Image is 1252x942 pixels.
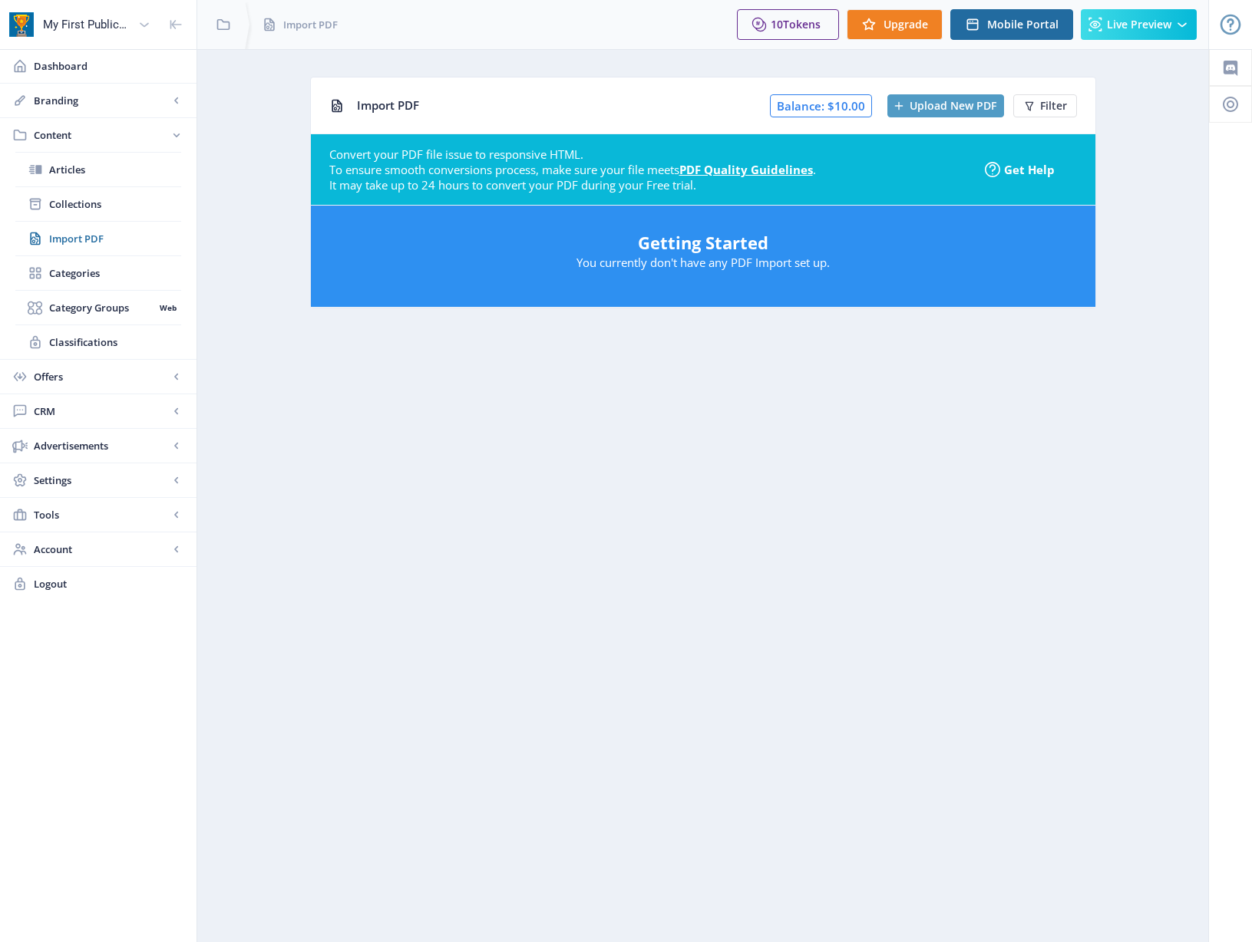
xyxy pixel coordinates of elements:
span: Import PDF [283,17,338,32]
a: Collections [15,187,181,221]
span: Advertisements [34,438,169,453]
a: Articles [15,153,181,186]
div: My First Publication [43,8,132,41]
span: Branding [34,93,169,108]
span: Classifications [49,334,181,350]
a: Classifications [15,325,181,359]
button: Upload New PDF [887,94,1004,117]
span: Upload New PDF [910,100,996,112]
div: To ensure smooth conversions process, make sure your file meets . [329,162,973,177]
nb-badge: Web [154,300,181,315]
span: Import PDF [49,231,181,246]
span: Tokens [783,17,821,31]
button: 10Tokens [737,9,839,40]
span: CRM [34,403,169,419]
img: app-icon.png [9,12,34,37]
span: Filter [1040,100,1067,112]
span: Upgrade [884,18,928,31]
button: Upgrade [847,9,943,40]
button: Live Preview [1081,9,1197,40]
span: Live Preview [1107,18,1171,31]
span: Category Groups [49,300,154,315]
span: Dashboard [34,58,184,74]
div: It may take up to 24 hours to convert your PDF during your Free trial. [329,177,973,193]
span: Account [34,542,169,557]
a: Import PDF [15,222,181,255]
a: Categories [15,256,181,290]
span: Balance: $10.00 [770,94,872,117]
span: Offers [34,369,169,384]
a: Category GroupsWeb [15,291,181,324]
a: PDF Quality Guidelines [679,162,813,177]
span: Tools [34,507,169,522]
button: Mobile Portal [950,9,1073,40]
span: Collections [49,196,181,212]
span: Import PDF [357,97,419,113]
a: Get Help [985,162,1077,177]
span: Articles [49,162,181,177]
div: Convert your PDF file issue to responsive HTML. [329,147,973,162]
p: You currently don't have any PDF Import set up. [326,255,1080,270]
span: Content [34,127,169,143]
span: Logout [34,576,184,591]
h5: Getting Started [326,230,1080,255]
span: Settings [34,473,169,488]
span: Mobile Portal [987,18,1059,31]
button: Filter [1013,94,1077,117]
span: Categories [49,265,181,281]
